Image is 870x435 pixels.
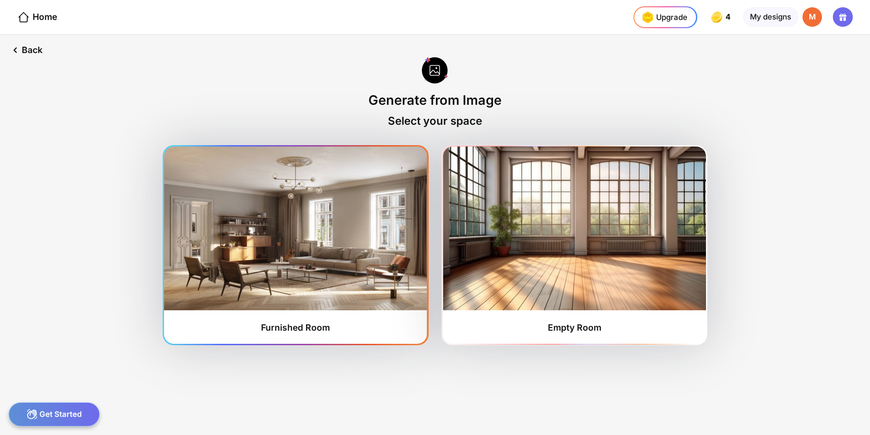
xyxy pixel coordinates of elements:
[17,11,57,24] div: Home
[548,322,601,333] div: Empty Room
[743,7,798,27] div: My designs
[261,322,330,333] div: Furnished Room
[725,13,732,21] span: 4
[9,402,100,426] div: Get Started
[388,114,482,127] div: Select your space
[164,147,427,310] img: furnishedRoom1.jpg
[802,7,822,27] div: M
[639,9,656,26] img: upgrade-nav-btn-icon.gif
[368,92,502,108] div: Generate from Image
[639,9,687,26] div: Upgrade
[443,147,706,310] img: furnishedRoom2.jpg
